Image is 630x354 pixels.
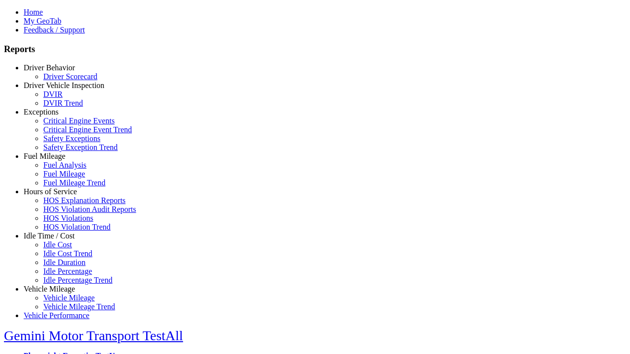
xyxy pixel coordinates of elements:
[24,17,62,25] a: My GeoTab
[24,232,75,240] a: Idle Time / Cost
[43,240,72,249] a: Idle Cost
[43,125,132,134] a: Critical Engine Event Trend
[43,117,115,125] a: Critical Engine Events
[24,187,77,196] a: Hours of Service
[24,311,90,320] a: Vehicle Performance
[43,143,118,151] a: Safety Exception Trend
[43,196,126,205] a: HOS Explanation Reports
[24,81,104,89] a: Driver Vehicle Inspection
[24,285,75,293] a: Vehicle Mileage
[43,134,100,143] a: Safety Exceptions
[43,90,63,98] a: DVIR
[24,108,59,116] a: Exceptions
[43,161,87,169] a: Fuel Analysis
[43,223,111,231] a: HOS Violation Trend
[43,99,83,107] a: DVIR Trend
[43,214,93,222] a: HOS Violations
[24,26,85,34] a: Feedback / Support
[43,178,105,187] a: Fuel Mileage Trend
[43,276,112,284] a: Idle Percentage Trend
[4,328,183,343] a: Gemini Motor Transport TestAll
[4,44,626,55] h3: Reports
[43,267,92,275] a: Idle Percentage
[43,205,136,213] a: HOS Violation Audit Reports
[24,152,65,160] a: Fuel Mileage
[43,302,115,311] a: Vehicle Mileage Trend
[24,8,43,16] a: Home
[43,258,86,266] a: Idle Duration
[43,170,85,178] a: Fuel Mileage
[24,63,75,72] a: Driver Behavior
[43,294,94,302] a: Vehicle Mileage
[43,72,97,81] a: Driver Scorecard
[43,249,93,258] a: Idle Cost Trend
